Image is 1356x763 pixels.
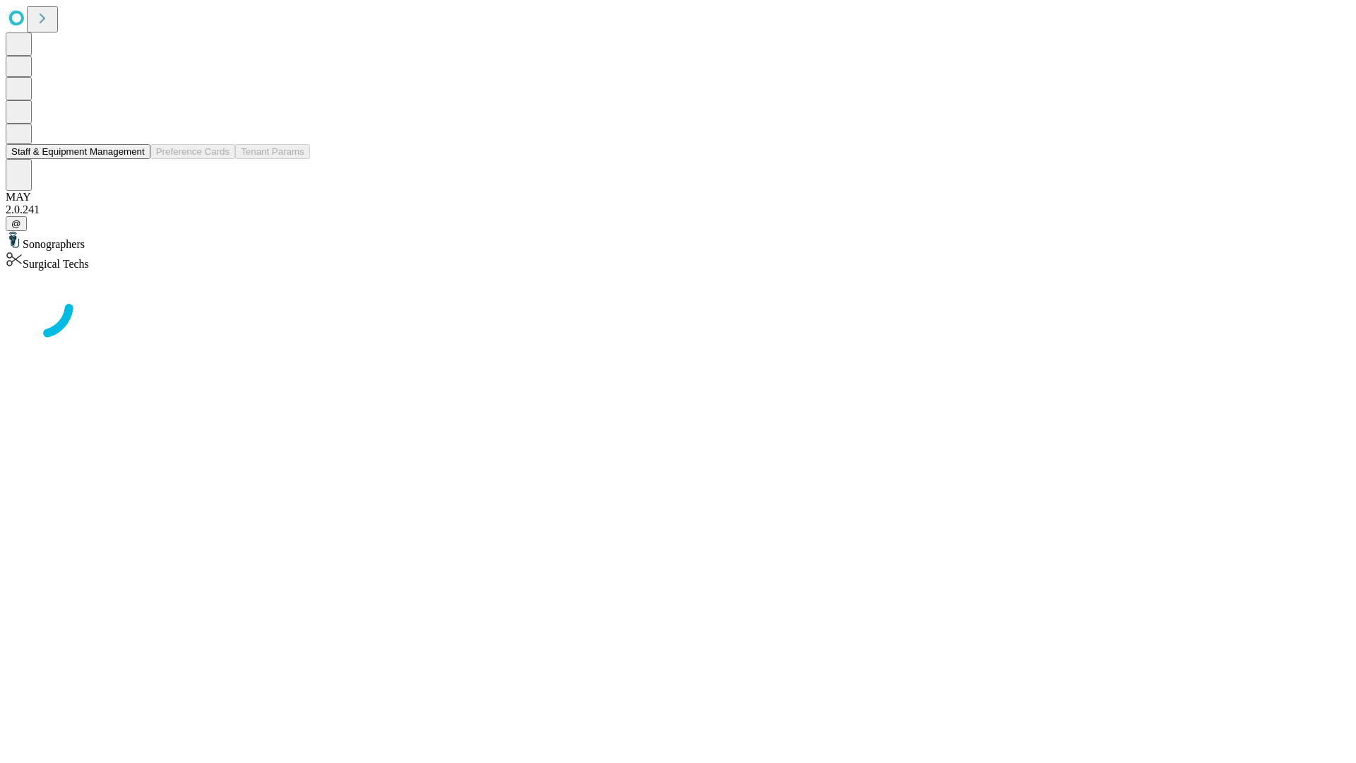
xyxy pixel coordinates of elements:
[6,231,1350,251] div: Sonographers
[11,218,21,229] span: @
[6,203,1350,216] div: 2.0.241
[150,144,235,159] button: Preference Cards
[6,216,27,231] button: @
[6,251,1350,271] div: Surgical Techs
[235,144,310,159] button: Tenant Params
[6,191,1350,203] div: MAY
[6,144,150,159] button: Staff & Equipment Management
